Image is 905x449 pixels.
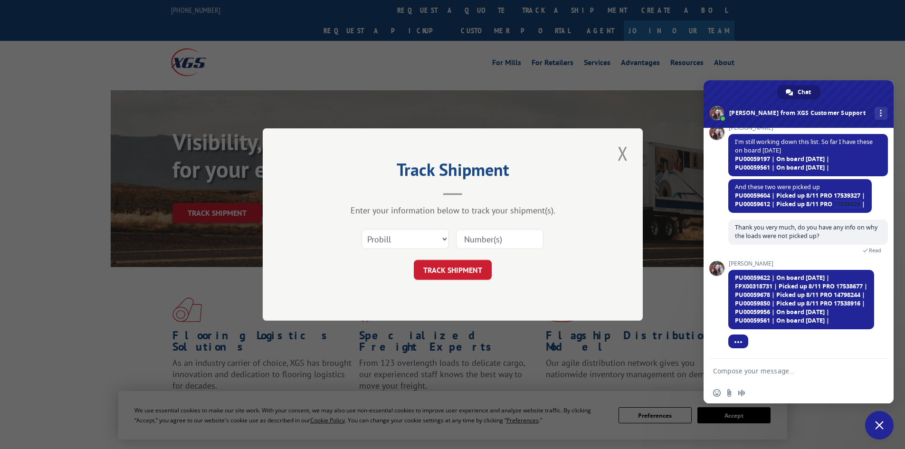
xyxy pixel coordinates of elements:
span: [PERSON_NAME] [728,260,874,267]
a: Chat [777,85,820,99]
span: Send a file [725,389,733,397]
button: TRACK SHIPMENT [414,260,492,280]
span: And these two were picked up [735,183,865,208]
span: PU00059561 | On board [DATE] | [735,316,829,325]
span: PU00059850 | Picked up 8/11 PRO 17538916 | [735,299,865,307]
span: FPX00318731 | Picked up 8/11 PRO 17538677 | [735,282,867,290]
span: Read [869,247,881,254]
span: Audio message [738,389,745,397]
div: Enter your information below to track your shipment(s). [310,205,595,216]
button: Close modal [615,140,631,166]
span: Thank you very much, do you have any info on why the loads were not picked up? [735,223,877,240]
span: PU00059561 | On board [DATE] | [735,163,829,172]
h2: Track Shipment [310,163,595,181]
span: Chat [798,85,811,99]
span: PU00059604 | Picked up 8/11 PRO 17539327 | [735,191,865,200]
span: I'm still working down this list. So far I have these on board [DATE] [735,138,873,172]
span: Insert an emoji [713,389,721,397]
span: PU00059678 | Picked up 8/11 PRO 14798244 | [735,291,865,299]
span: PU00059956 | On board [DATE] | [735,308,829,316]
textarea: Compose your message... [713,359,865,382]
span: PU00059622 | On board [DATE] | [735,274,829,282]
span: PU00059197 | On board [DATE] | [735,155,829,163]
span: PU00059612 | Picked up 8/11 PRO 17539328 | [735,200,865,208]
a: Close chat [865,411,894,439]
input: Number(s) [456,229,543,249]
